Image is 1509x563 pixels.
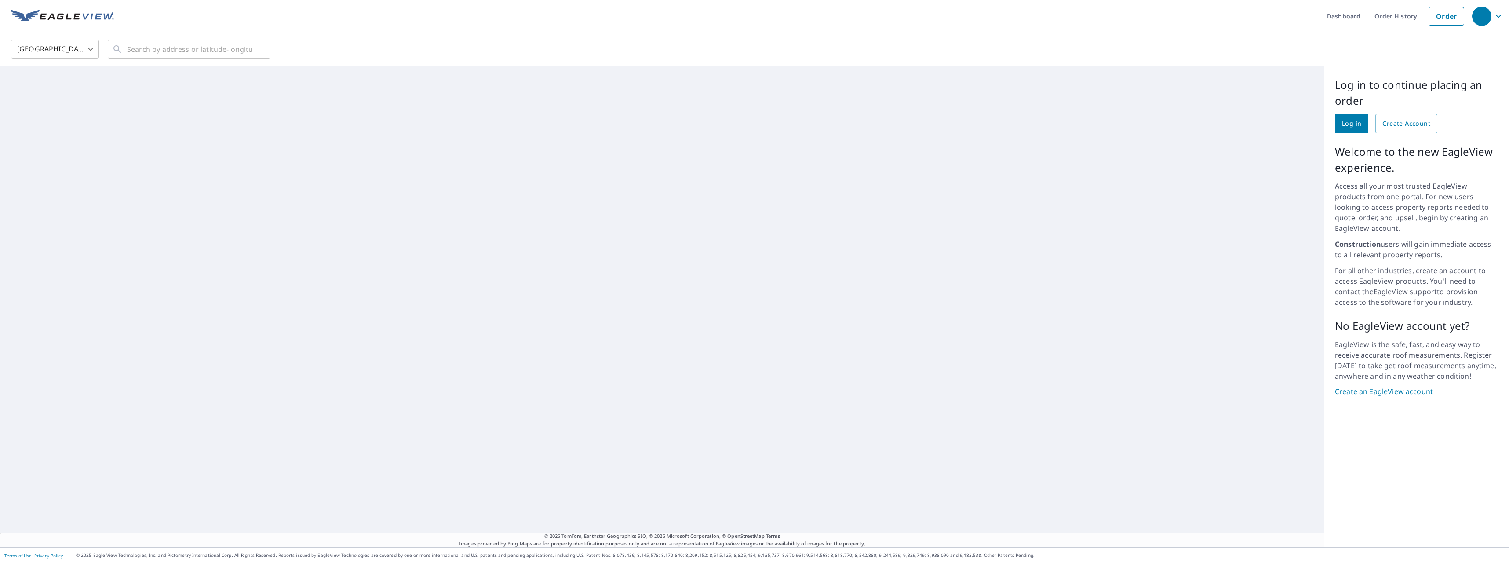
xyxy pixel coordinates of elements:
[1335,239,1498,260] p: users will gain immediate access to all relevant property reports.
[1382,118,1430,129] span: Create Account
[727,533,764,539] a: OpenStreetMap
[4,552,32,559] a: Terms of Use
[1335,114,1368,133] a: Log in
[544,533,780,540] span: © 2025 TomTom, Earthstar Geographics SIO, © 2025 Microsoft Corporation, ©
[1335,77,1498,109] p: Log in to continue placing an order
[1429,7,1464,26] a: Order
[11,10,114,23] img: EV Logo
[76,552,1505,559] p: © 2025 Eagle View Technologies, Inc. and Pictometry International Corp. All Rights Reserved. Repo...
[1335,265,1498,307] p: For all other industries, create an account to access EagleView products. You'll need to contact ...
[766,533,780,539] a: Terms
[4,553,63,558] p: |
[127,37,252,62] input: Search by address or latitude-longitude
[34,552,63,559] a: Privacy Policy
[1335,318,1498,334] p: No EagleView account yet?
[1335,239,1381,249] strong: Construction
[11,37,99,62] div: [GEOGRAPHIC_DATA]
[1335,144,1498,175] p: Welcome to the new EagleView experience.
[1375,114,1437,133] a: Create Account
[1342,118,1361,129] span: Log in
[1335,339,1498,381] p: EagleView is the safe, fast, and easy way to receive accurate roof measurements. Register [DATE] ...
[1335,387,1498,397] a: Create an EagleView account
[1374,287,1437,296] a: EagleView support
[1335,181,1498,234] p: Access all your most trusted EagleView products from one portal. For new users looking to access ...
